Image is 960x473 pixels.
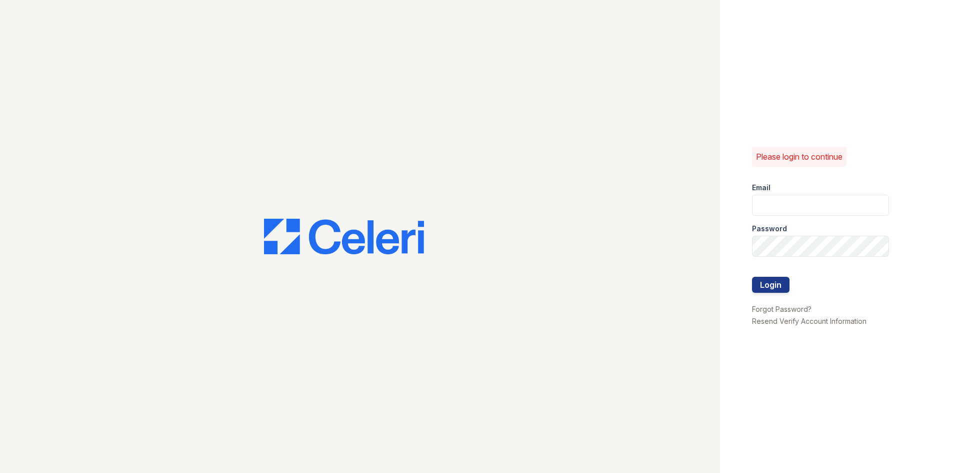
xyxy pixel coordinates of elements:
p: Please login to continue [756,151,842,163]
a: Forgot Password? [752,305,811,313]
label: Password [752,224,787,234]
button: Login [752,277,789,293]
img: CE_Logo_Blue-a8612792a0a2168367f1c8372b55b34899dd931a85d93a1a3d3e32e68fde9ad4.png [264,219,424,255]
a: Resend Verify Account Information [752,317,866,325]
label: Email [752,183,770,193]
